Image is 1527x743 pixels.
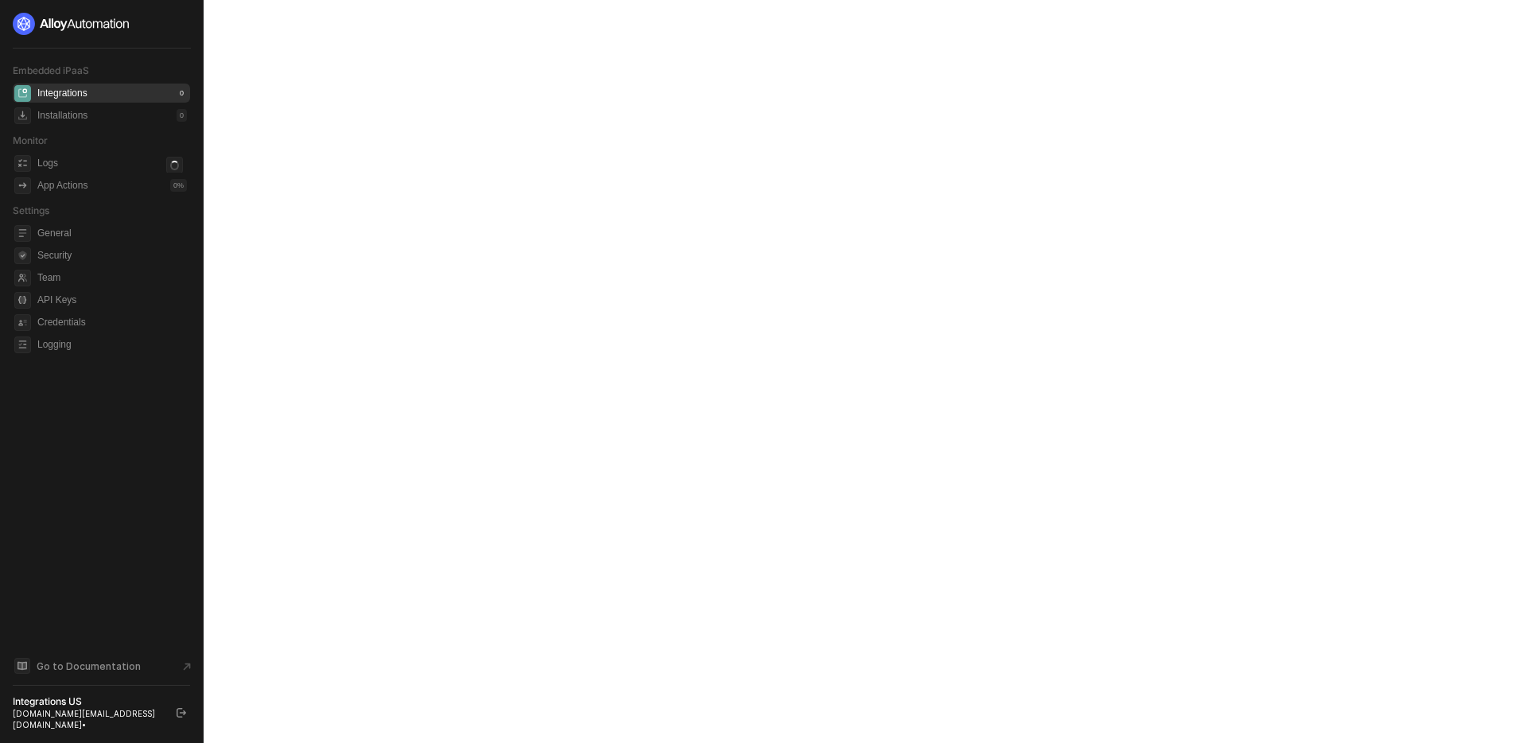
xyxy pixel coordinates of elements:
[13,13,130,35] img: logo
[37,268,187,287] span: Team
[14,177,31,194] span: icon-app-actions
[14,247,31,264] span: security
[177,87,187,99] div: 0
[14,85,31,102] span: integrations
[37,290,187,309] span: API Keys
[14,107,31,124] span: installations
[37,246,187,265] span: Security
[179,659,195,675] span: document-arrow
[14,314,31,331] span: credentials
[177,708,186,718] span: logout
[13,13,190,35] a: logo
[14,155,31,172] span: icon-logs
[14,658,30,674] span: documentation
[13,64,89,76] span: Embedded iPaaS
[13,695,162,708] div: Integrations US
[37,87,87,100] div: Integrations
[177,109,187,122] div: 0
[37,335,187,354] span: Logging
[13,708,162,730] div: [DOMAIN_NAME][EMAIL_ADDRESS][DOMAIN_NAME] •
[170,179,187,192] div: 0 %
[37,179,87,193] div: App Actions
[14,336,31,353] span: logging
[13,656,191,675] a: Knowledge Base
[37,313,187,332] span: Credentials
[166,157,183,173] span: icon-loader
[13,204,49,216] span: Settings
[37,109,87,123] div: Installations
[37,157,58,170] div: Logs
[14,270,31,286] span: team
[37,224,187,243] span: General
[14,225,31,242] span: general
[14,292,31,309] span: api-key
[13,134,48,146] span: Monitor
[37,659,141,673] span: Go to Documentation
